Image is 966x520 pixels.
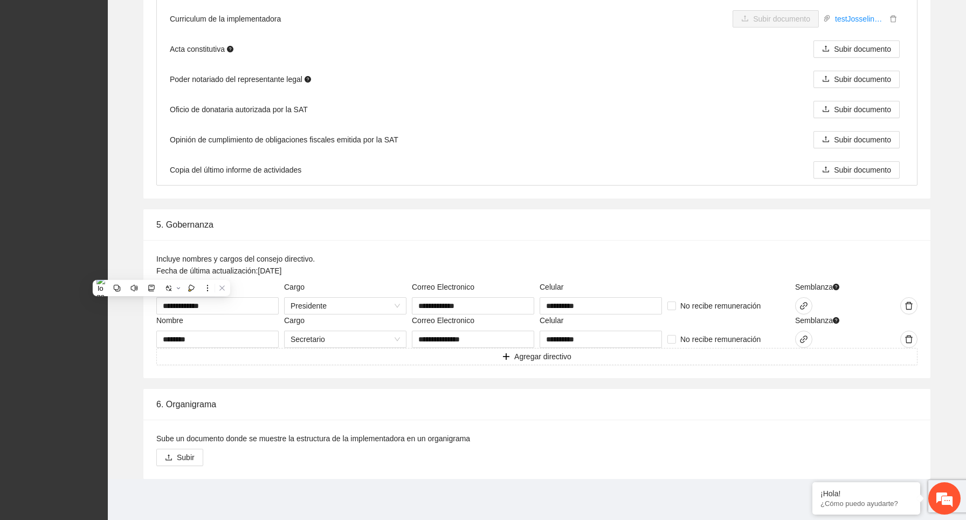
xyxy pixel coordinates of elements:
span: Acta constitutiva [170,43,233,55]
span: Agregar directivo [514,351,571,362]
span: upload [822,105,830,114]
span: uploadSubir documento [733,15,819,23]
span: upload [822,166,830,174]
button: uploadSubir [156,449,203,466]
span: question-circle [227,46,233,52]
span: Semblanza [795,281,839,293]
label: Cargo [284,281,305,293]
span: Estamos en línea. [63,144,149,253]
button: plusAgregar directivo [156,348,917,365]
span: uploadSubir documento [813,135,900,144]
label: Celular [540,314,563,326]
li: Copia del último informe de actividades [157,155,917,185]
textarea: Escriba su mensaje y pulse “Intro” [5,295,205,332]
span: delete [901,302,917,310]
span: Semblanza [795,314,839,326]
span: Subir documento [834,73,891,85]
span: question-circle [833,317,839,324]
span: uploadSubir documento [813,166,900,174]
span: uploadSubir documento [813,75,900,84]
button: uploadSubir documento [813,161,900,179]
button: delete [900,331,917,348]
span: No recibe remuneración [676,300,765,312]
label: Sube un documento donde se muestre la estructura de la implementadora en un organigrama [156,433,470,444]
span: question-circle [305,76,311,83]
div: Minimizar ventana de chat en vivo [177,5,203,31]
span: No recibe remuneración [676,333,765,345]
button: uploadSubir documento [813,71,900,88]
span: uploadSubir documento [813,105,900,114]
span: Subir documento [834,164,891,176]
span: Subir [177,451,195,463]
li: Oficio de donataria autorizada por la SAT [157,94,917,125]
a: testJosselin.pdf [831,13,887,25]
label: Correo Electronico [412,314,474,326]
span: delete [887,15,899,23]
label: Correo Electronico [412,281,474,293]
span: Presidente [291,298,400,314]
button: link [795,297,812,314]
div: ¡Hola! [820,489,912,498]
span: upload [822,75,830,84]
span: Subir documento [834,43,891,55]
p: ¿Cómo puedo ayudarte? [820,500,912,508]
label: Incluye nombres y cargos del consejo directivo. Fecha de última actualización: [DATE] [156,253,315,277]
span: Poder notariado del representante legal [170,73,311,85]
li: Opinión de cumplimiento de obligaciones fiscales emitida por la SAT [157,125,917,155]
button: uploadSubir documento [813,101,900,118]
span: upload [165,454,172,462]
span: Subir documento [834,134,891,146]
span: uploadSubir documento [813,45,900,53]
button: uploadSubir documento [733,10,819,28]
span: upload [822,45,830,53]
button: uploadSubir documento [813,131,900,148]
label: Celular [540,281,563,293]
li: Curriculum de la implementadora [157,4,917,34]
div: 5. Gobernanza [156,209,917,240]
span: paper-clip [823,15,831,22]
div: 6. Organigrama [156,389,917,420]
button: delete [887,13,900,25]
span: Secretario [291,331,400,347]
button: uploadSubir documento [813,40,900,58]
span: link [796,302,812,310]
span: upload [822,135,830,144]
span: plus [502,353,510,361]
button: link [795,331,812,348]
span: Subir documento [834,104,891,115]
button: delete [900,297,917,314]
span: link [796,335,812,344]
span: delete [901,335,917,344]
div: Chatee con nosotros ahora [56,55,181,69]
span: question-circle [833,284,839,290]
label: Nombre [156,314,183,326]
label: Cargo [284,314,305,326]
span: uploadSubir [156,453,203,462]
